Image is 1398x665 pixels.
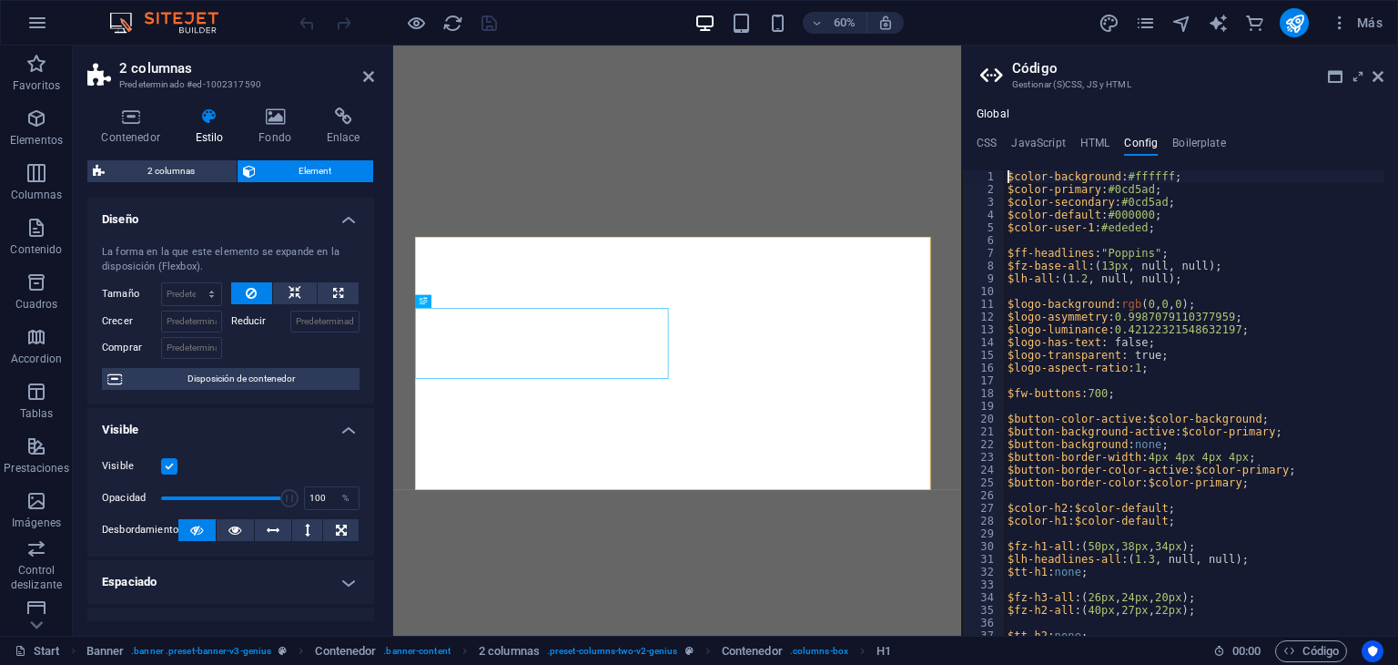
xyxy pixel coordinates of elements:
[963,209,1006,221] div: 4
[1323,8,1390,37] button: Más
[161,337,222,359] input: Predeterminado
[20,406,54,421] p: Tablas
[87,608,374,651] h4: Borde
[442,13,463,34] i: Volver a cargar página
[405,12,427,34] button: Haz clic para salir del modo de previsualización y seguir editando
[1099,13,1119,34] i: Diseño (Ctrl+Alt+Y)
[1275,640,1347,662] button: Código
[87,107,181,146] h4: Contenedor
[1331,14,1383,32] span: Más
[1280,8,1309,37] button: publish
[830,12,859,34] h6: 60%
[479,640,540,662] span: Haz clic para seleccionar y doble clic para editar
[119,60,374,77] h2: 2 columnas
[963,362,1006,374] div: 16
[102,368,360,390] button: Disposición de contenedor
[1245,644,1248,658] span: :
[963,374,1006,387] div: 17
[102,289,161,299] label: Tamaño
[13,78,60,93] p: Favoritos
[963,578,1006,591] div: 33
[963,604,1006,617] div: 35
[15,640,60,662] a: Haz clic para cancelar la selección y doble clic para abrir páginas
[161,311,222,332] input: Predeterminado
[963,311,1006,323] div: 12
[1170,12,1192,34] button: navigator
[963,476,1006,489] div: 25
[1124,137,1158,157] h4: Config
[1012,60,1383,77] h2: Código
[15,297,58,312] p: Cuadros
[238,160,373,182] button: Element
[963,387,1006,400] div: 18
[963,617,1006,629] div: 36
[279,646,287,656] i: Este elemento es un preajuste personalizable
[383,640,450,662] span: . banner-content
[722,640,783,662] span: Haz clic para seleccionar y doble clic para editar
[119,77,338,93] h3: Predeterminado #ed-1002317590
[102,245,360,275] div: La forma en la que este elemento se expande en la disposición (Flexbox).
[102,311,161,332] label: Crecer
[261,160,368,182] span: Element
[963,170,1006,183] div: 1
[963,591,1006,604] div: 34
[963,566,1006,578] div: 32
[963,298,1006,311] div: 11
[87,198,374,230] h4: Diseño
[876,640,891,662] span: Haz clic para seleccionar y doble clic para editar
[86,640,892,662] nav: breadcrumb
[86,640,125,662] span: Haz clic para seleccionar y doble clic para editar
[963,464,1006,476] div: 24
[11,188,63,202] p: Columnas
[87,408,374,441] h4: Visible
[1362,640,1383,662] button: Usercentrics
[102,337,161,359] label: Comprar
[1134,12,1156,34] button: pages
[315,640,376,662] span: Haz clic para seleccionar y doble clic para editar
[1135,13,1156,34] i: Páginas (Ctrl+Alt+S)
[963,336,1006,349] div: 14
[441,12,463,34] button: reload
[1244,13,1265,34] i: Comercio
[963,629,1006,642] div: 37
[1080,137,1110,157] h4: HTML
[87,160,237,182] button: 2 columnas
[131,640,271,662] span: . banner .preset-banner-v3-genius
[963,272,1006,285] div: 9
[963,451,1006,464] div: 23
[4,461,68,476] p: Prestaciones
[963,553,1006,566] div: 31
[127,368,354,390] span: Disposición de contenedor
[1172,137,1226,157] h4: Boilerplate
[245,107,313,146] h4: Fondo
[963,349,1006,362] div: 15
[963,502,1006,515] div: 27
[231,311,290,332] label: Reducir
[1011,137,1065,157] h4: JavaScript
[11,352,62,366] p: Accordion
[963,285,1006,298] div: 10
[963,183,1006,196] div: 2
[1232,640,1261,662] span: 00 00
[963,323,1006,336] div: 13
[102,493,161,503] label: Opacidad
[877,15,894,31] i: Al redimensionar, ajustar el nivel de zoom automáticamente para ajustarse al dispositivo elegido.
[1207,12,1229,34] button: text_generator
[963,413,1006,425] div: 20
[1243,12,1265,34] button: commerce
[547,640,678,662] span: . preset-columns-two-v2-genius
[312,107,374,146] h4: Enlace
[105,12,241,34] img: Editor Logo
[963,489,1006,502] div: 26
[963,438,1006,451] div: 22
[963,527,1006,540] div: 29
[1171,13,1192,34] i: Navegador
[102,519,178,541] label: Desbordamiento
[181,107,245,146] h4: Estilo
[963,247,1006,260] div: 7
[963,540,1006,553] div: 30
[1012,77,1347,93] h3: Gestionar (S)CSS, JS y HTML
[1098,12,1119,34] button: design
[290,311,360,332] input: Predeterminado
[977,107,1009,122] h4: Global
